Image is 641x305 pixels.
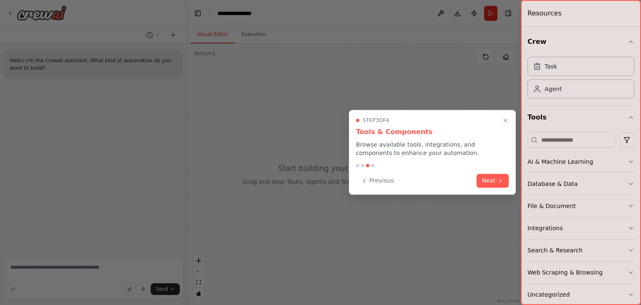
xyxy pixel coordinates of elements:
p: Browse available tools, integrations, and components to enhance your automation. [356,140,509,157]
span: Step 3 of 4 [363,117,389,124]
button: Close walkthrough [500,115,510,125]
button: Previous [356,174,399,188]
button: Next [477,174,509,188]
h3: Tools & Components [356,127,509,137]
button: Hide left sidebar [192,8,204,19]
